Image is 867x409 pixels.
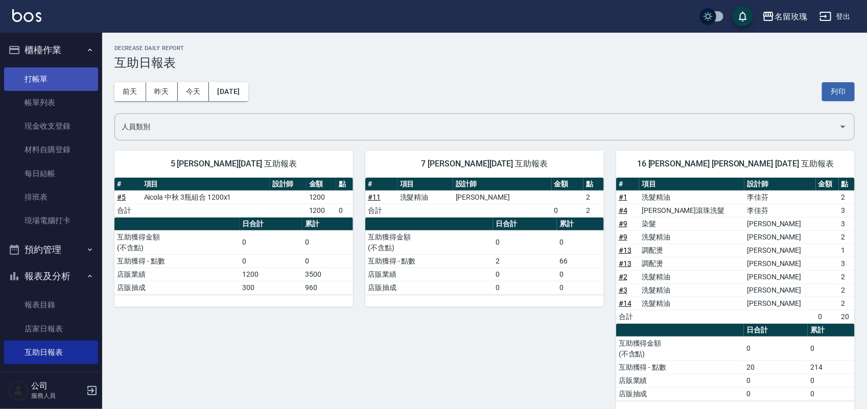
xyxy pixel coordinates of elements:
td: [PERSON_NAME] [744,257,815,270]
td: 0 [816,310,839,323]
img: Person [8,380,29,401]
td: 0 [493,281,557,294]
td: 0 [744,374,808,387]
a: 帳單列表 [4,91,98,114]
button: 今天 [178,82,209,101]
td: 0 [808,387,855,400]
a: 打帳單 [4,67,98,91]
img: Logo [12,9,41,22]
td: 2 [583,204,604,217]
a: #9 [619,220,627,228]
td: 1200 [307,204,336,217]
td: [PERSON_NAME]滾珠洗髮 [639,204,744,217]
th: 項目 [639,178,744,191]
td: 0 [240,254,302,268]
td: 3 [839,217,855,230]
td: 0 [302,230,353,254]
td: 3 [839,257,855,270]
td: 店販業績 [365,268,493,281]
th: 累計 [557,218,604,231]
th: 點 [583,178,604,191]
td: 0 [493,268,557,281]
button: save [733,6,753,27]
table: a dense table [616,324,855,401]
th: 項目 [142,178,270,191]
td: 洗髮精油 [397,190,453,204]
th: # [365,178,397,191]
td: 洗髮精油 [639,190,744,204]
a: #13 [619,246,631,254]
table: a dense table [114,218,353,295]
td: [PERSON_NAME] [744,230,815,244]
button: 列印 [822,82,855,101]
td: 0 [557,230,604,254]
td: 2 [839,190,855,204]
a: 排班表 [4,185,98,209]
p: 服務人員 [31,391,83,400]
td: 李佳芬 [744,190,815,204]
table: a dense table [616,178,855,324]
td: 20 [839,310,855,323]
td: 2 [839,270,855,283]
td: 店販業績 [114,268,240,281]
td: 1200 [307,190,336,204]
a: 現場電腦打卡 [4,209,98,232]
th: 日合計 [240,218,302,231]
td: 300 [240,281,302,294]
a: 報表目錄 [4,293,98,317]
a: #9 [619,233,627,241]
td: 店販抽成 [114,281,240,294]
td: 3500 [302,268,353,281]
td: 0 [557,268,604,281]
th: 累計 [808,324,855,337]
th: 設計師 [744,178,815,191]
td: 0 [808,374,855,387]
div: 名留玫瑰 [775,10,807,23]
th: 設計師 [453,178,552,191]
td: 洗髮精油 [639,297,744,310]
td: 調配燙 [639,244,744,257]
th: 設計師 [270,178,307,191]
td: [PERSON_NAME] [744,244,815,257]
td: 2 [839,230,855,244]
td: 0 [336,204,353,217]
th: 金額 [816,178,839,191]
a: 互助點數明細 [4,364,98,388]
span: 16 [PERSON_NAME] [PERSON_NAME] [DATE] 互助報表 [628,159,842,169]
td: Aicola 中秋 3瓶組合 1200x1 [142,190,270,204]
td: 洗髮精油 [639,230,744,244]
span: 5 [PERSON_NAME][DATE] 互助報表 [127,159,341,169]
td: [PERSON_NAME] [744,217,815,230]
button: 登出 [815,7,855,26]
th: # [114,178,142,191]
td: 合計 [365,204,397,217]
td: 互助獲得 - 點數 [114,254,240,268]
td: 0 [552,204,584,217]
h5: 公司 [31,381,83,391]
th: # [616,178,639,191]
td: 2 [839,297,855,310]
td: 李佳芬 [744,204,815,217]
th: 項目 [397,178,453,191]
th: 金額 [552,178,584,191]
td: 合計 [616,310,639,323]
td: 2 [839,283,855,297]
button: 預約管理 [4,236,98,263]
a: 店家日報表 [4,317,98,341]
td: 染髮 [639,217,744,230]
td: 960 [302,281,353,294]
td: 洗髮精油 [639,270,744,283]
td: 調配燙 [639,257,744,270]
a: 材料自購登錄 [4,138,98,161]
td: 0 [240,230,302,254]
th: 日合計 [744,324,808,337]
th: 累計 [302,218,353,231]
td: [PERSON_NAME] [744,283,815,297]
td: 0 [744,387,808,400]
td: 互助獲得金額 (不含點) [365,230,493,254]
td: 互助獲得 - 點數 [365,254,493,268]
a: 每日結帳 [4,162,98,185]
table: a dense table [365,218,604,295]
td: 20 [744,360,808,374]
a: 現金收支登錄 [4,114,98,138]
